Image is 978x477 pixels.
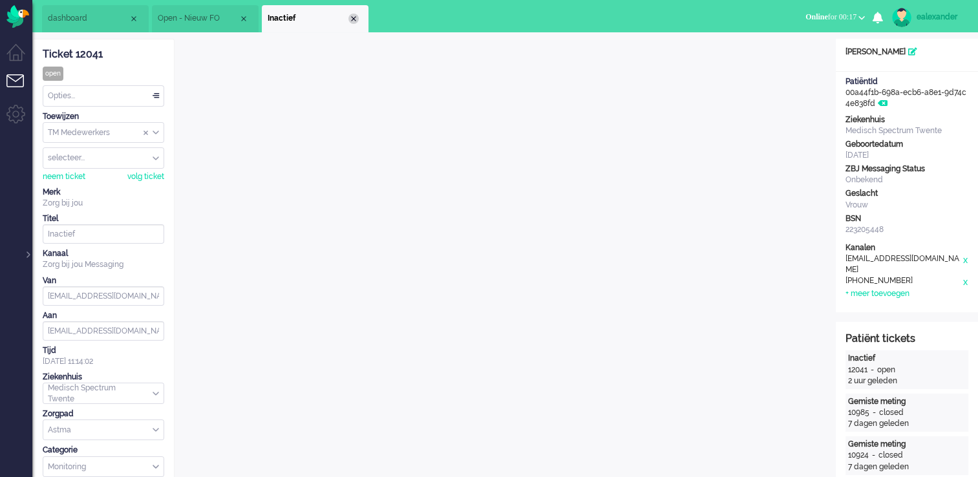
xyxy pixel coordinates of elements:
[845,125,968,136] div: Medisch Spectrum Twente
[127,171,164,182] div: volg ticket
[845,175,968,185] div: Onbekend
[43,187,164,198] div: Merk
[43,310,164,321] div: Aan
[43,248,164,259] div: Kanaal
[848,376,966,387] div: 2 uur geleden
[845,76,968,87] div: PatiëntId
[43,275,164,286] div: Van
[805,12,856,21] span: for 00:17
[5,5,638,28] body: Rich Text Area. Press ALT-0 for help.
[848,439,966,450] div: Gemiste meting
[845,200,968,211] div: Vrouw
[43,122,164,143] div: Assign Group
[42,5,149,32] li: Dashboard
[845,332,968,346] div: Patiënt tickets
[848,365,867,376] div: 12041
[43,171,85,182] div: neem ticket
[848,450,869,461] div: 10924
[836,47,978,58] div: [PERSON_NAME]
[43,445,164,456] div: Categorie
[43,345,164,367] div: [DATE] 11:14:02
[845,288,909,299] div: + meer toevoegen
[43,259,164,270] div: Zorg bij jou Messaging
[43,67,63,81] div: open
[845,275,962,288] div: [PHONE_NUMBER]
[158,13,239,24] span: Open - Nieuw FO
[845,164,968,175] div: ZBJ Messaging Status
[845,150,968,161] div: [DATE]
[268,13,348,24] span: Inactief
[879,407,904,418] div: closed
[348,14,359,24] div: Close tab
[152,5,259,32] li: View
[43,147,164,169] div: Assign User
[962,275,968,288] div: x
[805,12,828,21] span: Online
[43,213,164,224] div: Titel
[6,44,36,73] li: Dashboard menu
[43,345,164,356] div: Tijd
[798,8,873,26] button: Onlinefor 00:17
[845,253,962,275] div: [EMAIL_ADDRESS][DOMAIN_NAME]
[878,450,903,461] div: closed
[48,13,129,24] span: dashboard
[867,365,877,376] div: -
[848,418,966,429] div: 7 dagen geleden
[6,74,36,103] li: Tickets menu
[43,198,164,209] div: Zorg bij jou
[848,461,966,472] div: 7 dagen geleden
[845,139,968,150] div: Geboortedatum
[845,224,968,235] div: 223205448
[845,242,968,253] div: Kanalen
[836,76,978,109] div: 00a44f1b-698a-ecb6-a8e1-9d74c4e838fd
[848,407,869,418] div: 10985
[262,5,368,32] li: 12041
[869,407,879,418] div: -
[962,253,968,275] div: x
[43,47,164,62] div: Ticket 12041
[845,114,968,125] div: Ziekenhuis
[869,450,878,461] div: -
[798,4,873,32] li: Onlinefor 00:17
[848,396,966,407] div: Gemiste meting
[6,8,29,18] a: Omnidesk
[892,8,911,27] img: avatar
[6,105,36,134] li: Admin menu
[239,14,249,24] div: Close tab
[43,111,164,122] div: Toewijzen
[845,213,968,224] div: BSN
[917,10,965,23] div: ealexander
[6,5,29,28] img: flow_omnibird.svg
[889,8,965,27] a: ealexander
[877,365,895,376] div: open
[848,353,966,364] div: Inactief
[129,14,139,24] div: Close tab
[43,372,164,383] div: Ziekenhuis
[43,408,164,419] div: Zorgpad
[845,188,968,199] div: Geslacht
